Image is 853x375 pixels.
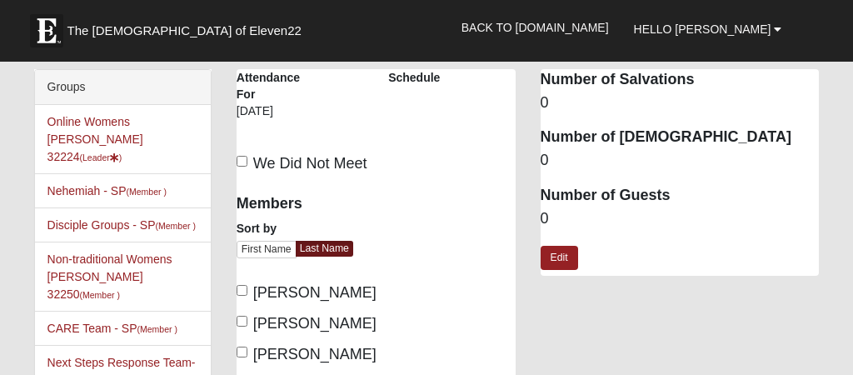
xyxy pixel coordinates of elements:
[634,22,771,36] span: Hello [PERSON_NAME]
[22,6,355,47] a: The [DEMOGRAPHIC_DATA] of Eleven22
[296,241,353,257] a: Last Name
[449,7,621,48] a: Back to [DOMAIN_NAME]
[237,156,247,167] input: We Did Not Meet
[253,284,377,301] span: [PERSON_NAME]
[541,185,820,207] dt: Number of Guests
[156,221,196,231] small: (Member )
[253,155,367,172] span: We Did Not Meet
[137,324,177,334] small: (Member )
[237,316,247,327] input: [PERSON_NAME]
[67,22,302,39] span: The [DEMOGRAPHIC_DATA] of Eleven22
[30,14,63,47] img: Eleven22 logo
[541,246,578,270] a: Edit
[237,69,287,102] label: Attendance For
[237,102,287,131] div: [DATE]
[541,208,820,230] dd: 0
[35,70,211,105] div: Groups
[47,322,177,335] a: CARE Team - SP(Member )
[237,285,247,296] input: [PERSON_NAME]
[237,195,363,213] h4: Members
[253,315,377,332] span: [PERSON_NAME]
[127,187,167,197] small: (Member )
[237,241,297,258] a: First Name
[541,69,820,91] dt: Number of Salvations
[47,184,167,197] a: Nehemiah - SP(Member )
[47,218,196,232] a: Disciple Groups - SP(Member )
[541,92,820,114] dd: 0
[621,8,795,50] a: Hello [PERSON_NAME]
[237,220,277,237] label: Sort by
[80,290,120,300] small: (Member )
[47,115,143,163] a: Online Womens [PERSON_NAME] 32224(Leader)
[47,252,172,301] a: Non-traditional Womens [PERSON_NAME] 32250(Member )
[80,152,122,162] small: (Leader )
[388,69,439,86] label: Schedule
[541,150,820,172] dd: 0
[541,127,820,148] dt: Number of [DEMOGRAPHIC_DATA]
